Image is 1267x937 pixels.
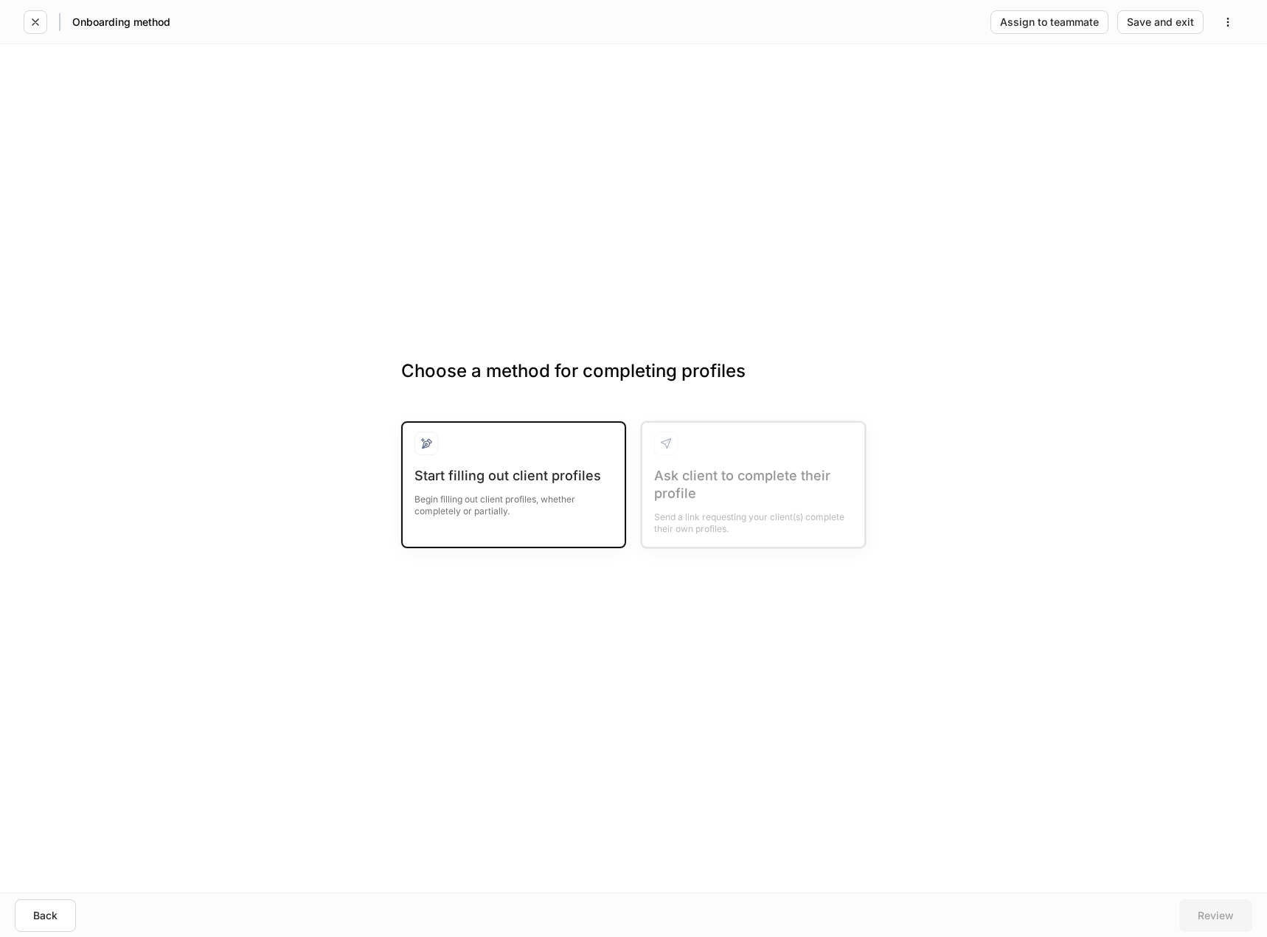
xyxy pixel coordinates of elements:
h3: Choose a method for completing profiles [401,359,866,407]
div: Assign to teammate [1000,17,1099,27]
h5: Onboarding method [72,15,170,30]
div: Begin filling out client profiles, whether completely or partially. [414,485,613,517]
button: Assign to teammate [990,10,1108,34]
div: Back [33,910,58,921]
button: Save and exit [1117,10,1204,34]
div: Start filling out client profiles [414,467,613,485]
div: Save and exit [1127,17,1194,27]
button: Back [15,899,76,932]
